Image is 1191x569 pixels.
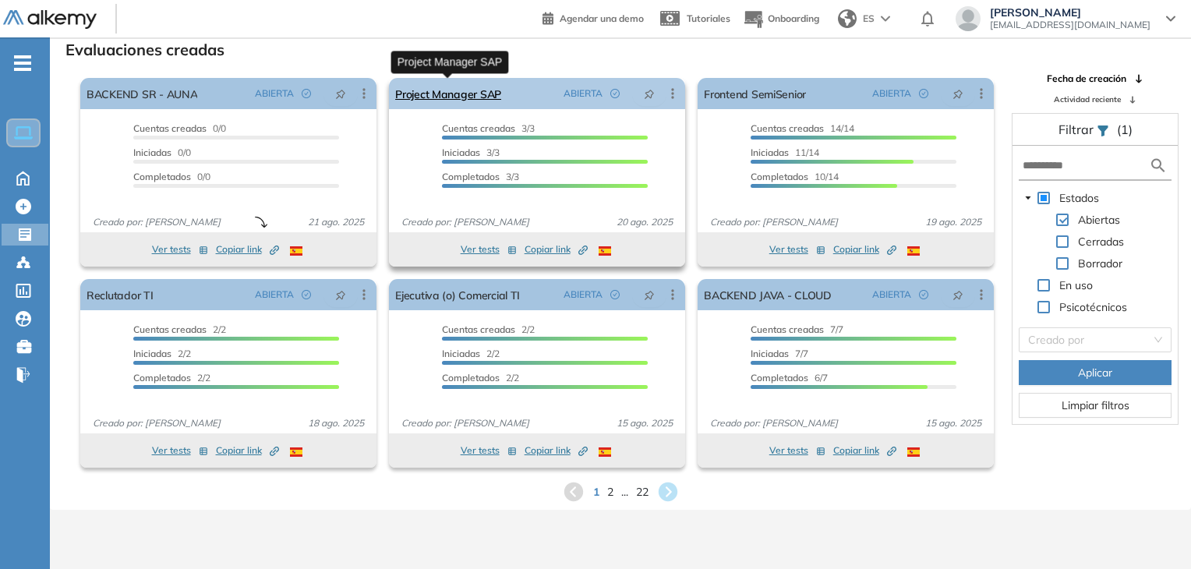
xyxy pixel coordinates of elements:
[833,242,896,256] span: Copiar link
[133,348,191,359] span: 2/2
[216,444,279,458] span: Copiar link
[919,416,988,430] span: 15 ago. 2025
[442,348,500,359] span: 2/2
[704,416,844,430] span: Creado por: [PERSON_NAME]
[1078,235,1124,249] span: Cerradas
[1075,210,1123,229] span: Abiertas
[769,441,825,460] button: Ver tests
[216,242,279,256] span: Copiar link
[881,16,890,22] img: arrow
[751,171,839,182] span: 10/14
[290,246,302,256] img: ESP
[636,484,649,500] span: 22
[610,416,679,430] span: 15 ago. 2025
[302,290,311,299] span: check-circle
[461,240,517,259] button: Ver tests
[833,444,896,458] span: Copiar link
[395,78,501,109] a: Project Manager SAP
[599,447,611,457] img: ESP
[751,171,808,182] span: Completados
[133,171,210,182] span: 0/0
[632,81,666,106] button: pushpin
[323,81,358,106] button: pushpin
[442,372,519,383] span: 2/2
[442,323,535,335] span: 2/2
[907,447,920,457] img: ESP
[769,240,825,259] button: Ver tests
[461,441,517,460] button: Ver tests
[751,122,824,134] span: Cuentas creadas
[560,12,644,24] span: Agendar una demo
[599,246,611,256] img: ESP
[525,441,588,460] button: Copiar link
[442,372,500,383] span: Completados
[133,171,191,182] span: Completados
[87,279,154,310] a: Reclutador TI
[1056,298,1130,316] span: Psicotécnicos
[133,323,226,335] span: 2/2
[1059,278,1093,292] span: En uso
[632,282,666,307] button: pushpin
[133,348,171,359] span: Iniciadas
[919,89,928,98] span: check-circle
[14,62,31,65] i: -
[751,147,789,158] span: Iniciadas
[1019,393,1172,418] button: Limpiar filtros
[152,240,208,259] button: Ver tests
[990,19,1150,31] span: [EMAIL_ADDRESS][DOMAIN_NAME]
[525,444,588,458] span: Copiar link
[751,122,854,134] span: 14/14
[442,348,480,359] span: Iniciadas
[863,12,875,26] span: ES
[3,10,97,30] img: Logo
[621,484,628,500] span: ...
[442,171,500,182] span: Completados
[564,288,603,302] span: ABIERTA
[919,290,928,299] span: check-circle
[833,240,896,259] button: Copiar link
[838,9,857,28] img: world
[952,288,963,301] span: pushpin
[542,8,644,27] a: Agendar una demo
[833,441,896,460] button: Copiar link
[751,147,819,158] span: 11/14
[442,323,515,335] span: Cuentas creadas
[290,447,302,457] img: ESP
[1024,194,1032,202] span: caret-down
[751,372,808,383] span: Completados
[1019,360,1172,385] button: Aplicar
[133,372,191,383] span: Completados
[395,416,535,430] span: Creado por: [PERSON_NAME]
[1078,364,1112,381] span: Aplicar
[87,215,227,229] span: Creado por: [PERSON_NAME]
[255,87,294,101] span: ABIERTA
[941,282,975,307] button: pushpin
[442,122,515,134] span: Cuentas creadas
[952,87,963,100] span: pushpin
[133,122,226,134] span: 0/0
[152,441,208,460] button: Ver tests
[1056,189,1102,207] span: Estados
[607,484,613,500] span: 2
[751,348,789,359] span: Iniciadas
[255,288,294,302] span: ABIERTA
[87,416,227,430] span: Creado por: [PERSON_NAME]
[751,323,824,335] span: Cuentas creadas
[87,78,197,109] a: BACKEND SR - AUNA
[610,290,620,299] span: check-circle
[1078,256,1122,270] span: Borrador
[1075,232,1127,251] span: Cerradas
[610,89,620,98] span: check-circle
[564,87,603,101] span: ABIERTA
[133,122,207,134] span: Cuentas creadas
[768,12,819,24] span: Onboarding
[907,246,920,256] img: ESP
[323,282,358,307] button: pushpin
[1078,213,1120,227] span: Abiertas
[65,41,224,59] h3: Evaluaciones creadas
[133,147,171,158] span: Iniciadas
[1058,122,1097,137] span: Filtrar
[525,242,588,256] span: Copiar link
[919,215,988,229] span: 19 ago. 2025
[610,215,679,229] span: 20 ago. 2025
